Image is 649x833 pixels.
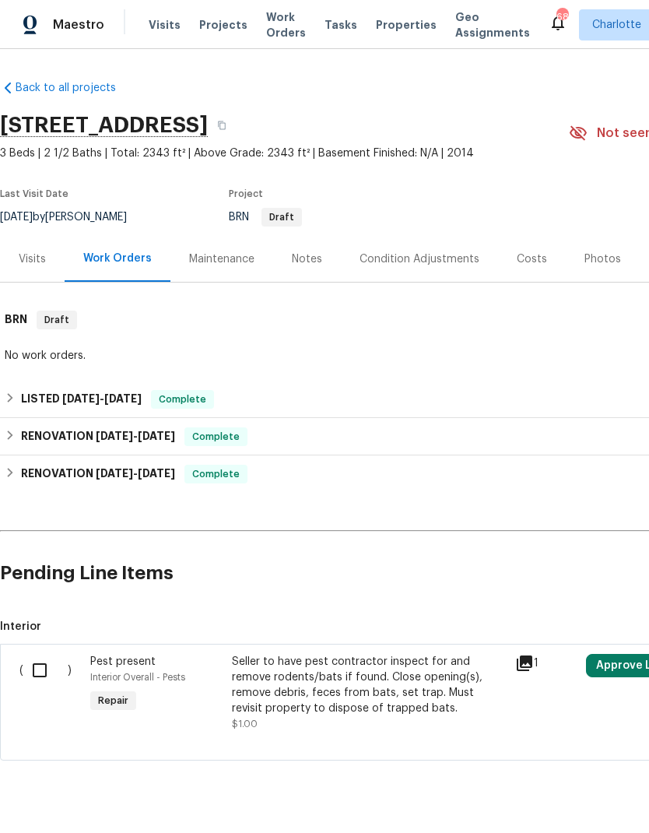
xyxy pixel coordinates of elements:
[62,393,100,404] span: [DATE]
[138,468,175,479] span: [DATE]
[83,251,152,266] div: Work Orders
[263,213,300,222] span: Draft
[199,17,247,33] span: Projects
[229,189,263,199] span: Project
[592,17,641,33] span: Charlotte
[138,431,175,441] span: [DATE]
[21,427,175,446] h6: RENOVATION
[90,673,185,682] span: Interior Overall - Pests
[21,465,175,483] h6: RENOVATION
[266,9,306,40] span: Work Orders
[556,9,567,25] div: 68
[232,719,258,729] span: $1.00
[96,431,175,441] span: -
[229,212,302,223] span: BRN
[208,111,236,139] button: Copy Address
[455,9,530,40] span: Geo Assignments
[584,251,621,267] div: Photos
[15,649,86,736] div: ( )
[96,468,175,479] span: -
[517,251,547,267] div: Costs
[189,251,254,267] div: Maintenance
[232,654,506,716] div: Seller to have pest contractor inspect for and remove rodents/bats if found. Close opening(s), re...
[376,17,437,33] span: Properties
[92,693,135,708] span: Repair
[21,390,142,409] h6: LISTED
[19,251,46,267] div: Visits
[360,251,479,267] div: Condition Adjustments
[90,656,156,667] span: Pest present
[38,312,75,328] span: Draft
[324,19,357,30] span: Tasks
[53,17,104,33] span: Maestro
[186,429,246,445] span: Complete
[515,654,577,673] div: 1
[149,17,181,33] span: Visits
[5,311,27,329] h6: BRN
[96,431,133,441] span: [DATE]
[186,466,246,482] span: Complete
[292,251,322,267] div: Notes
[62,393,142,404] span: -
[96,468,133,479] span: [DATE]
[153,392,212,407] span: Complete
[104,393,142,404] span: [DATE]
